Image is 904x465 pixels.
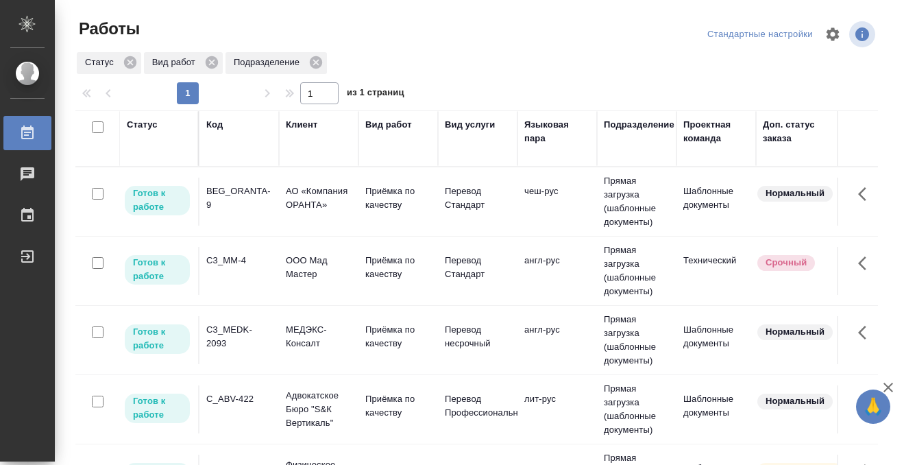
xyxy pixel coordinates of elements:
td: лит-рус [517,385,597,433]
div: Вид услуги [445,118,496,132]
div: C_ABV-422 [206,392,272,406]
span: 🙏 [862,392,885,421]
td: англ-рус [517,316,597,364]
p: Вид работ [152,56,200,69]
p: Адвокатское Бюро "S&К Вертикаль" [286,389,352,430]
div: Вид работ [365,118,412,132]
p: Перевод Стандарт [445,184,511,212]
p: Нормальный [766,394,824,408]
p: АО «Компания ОРАНТА» [286,184,352,212]
td: Шаблонные документы [676,178,756,226]
p: Перевод Стандарт [445,254,511,281]
p: Приёмка по качеству [365,184,431,212]
span: Посмотреть информацию [849,21,878,47]
button: 🙏 [856,390,890,424]
p: Нормальный [766,325,824,339]
p: Готов к работе [133,256,182,283]
button: Здесь прячутся важные кнопки [850,316,883,349]
span: Настроить таблицу [816,18,849,51]
div: Проектная команда [683,118,749,145]
div: Исполнитель может приступить к работе [123,323,191,355]
p: Подразделение [234,56,304,69]
div: Доп. статус заказа [763,118,835,145]
div: Статус [77,52,141,74]
td: Прямая загрузка (шаблонные документы) [597,375,676,444]
div: BEG_ORANTA-9 [206,184,272,212]
p: Срочный [766,256,807,270]
p: Готов к работе [133,394,182,422]
button: Здесь прячутся важные кнопки [850,247,883,280]
td: чеш-рус [517,178,597,226]
p: Приёмка по качеству [365,392,431,420]
p: МЕДЭКС-Консалт [286,323,352,350]
div: Клиент [286,118,317,132]
p: Готов к работе [133,325,182,353]
p: Приёмка по качеству [365,323,431,350]
div: Исполнитель может приступить к работе [123,184,191,217]
div: split button [704,24,816,45]
div: Подразделение [225,52,327,74]
td: Шаблонные документы [676,316,756,364]
div: Подразделение [604,118,674,132]
p: Перевод несрочный [445,323,511,350]
td: Прямая загрузка (шаблонные документы) [597,306,676,374]
td: англ-рус [517,247,597,295]
div: C3_MM-4 [206,254,272,267]
p: Готов к работе [133,187,182,214]
button: Здесь прячутся важные кнопки [850,178,883,211]
p: Нормальный [766,187,824,200]
span: Работы [75,18,140,40]
p: Перевод Профессиональный [445,392,511,420]
div: Статус [127,118,158,132]
div: C3_MEDK-2093 [206,323,272,350]
button: Здесь прячутся важные кнопки [850,385,883,418]
td: Технический [676,247,756,295]
span: из 1 страниц [347,84,404,104]
td: Шаблонные документы [676,385,756,433]
div: Вид работ [144,52,223,74]
td: Прямая загрузка (шаблонные документы) [597,167,676,236]
div: Исполнитель может приступить к работе [123,392,191,425]
p: ООО Мад Мастер [286,254,352,281]
p: Статус [85,56,119,69]
div: Код [206,118,223,132]
div: Языковая пара [524,118,590,145]
p: Приёмка по качеству [365,254,431,281]
td: Прямая загрузка (шаблонные документы) [597,237,676,305]
div: Исполнитель может приступить к работе [123,254,191,286]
